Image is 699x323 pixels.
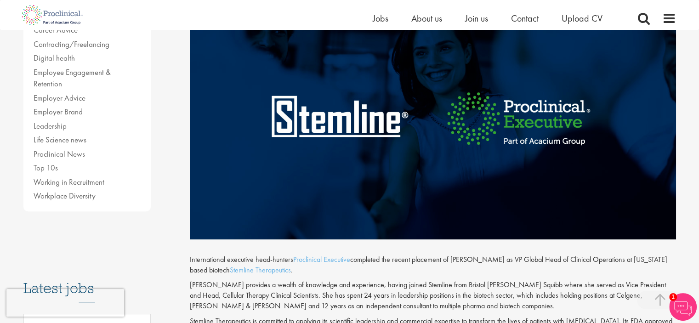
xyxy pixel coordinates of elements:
[34,39,109,49] a: Contracting/Freelancing
[465,12,488,24] a: Join us
[34,135,86,145] a: Life Science news
[6,289,124,317] iframe: reCAPTCHA
[34,191,96,201] a: Workplace Diversity
[34,121,67,131] a: Leadership
[34,149,85,159] a: Proclinical News
[34,107,83,117] a: Employer Brand
[34,25,78,35] a: Career Advice
[34,53,75,63] a: Digital health
[373,12,388,24] a: Jobs
[190,280,676,312] p: [PERSON_NAME] provides a wealth of knowledge and experience, having joined Stemline from Bristol ...
[669,293,677,301] span: 1
[34,93,85,103] a: Employer Advice
[230,265,291,275] a: Stemline Therapeutics
[23,257,151,302] h3: Latest jobs
[562,12,602,24] a: Upload CV
[511,12,539,24] a: Contact
[34,163,58,173] a: Top 10s
[190,255,676,276] p: International executive head-hunters completed the recent placement of [PERSON_NAME] as VP Global...
[34,177,104,187] a: Working in Recruitment
[34,67,111,89] a: Employee Engagement & Retention
[293,255,350,264] a: Proclinical Executive
[411,12,442,24] a: About us
[669,293,697,321] img: Chatbot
